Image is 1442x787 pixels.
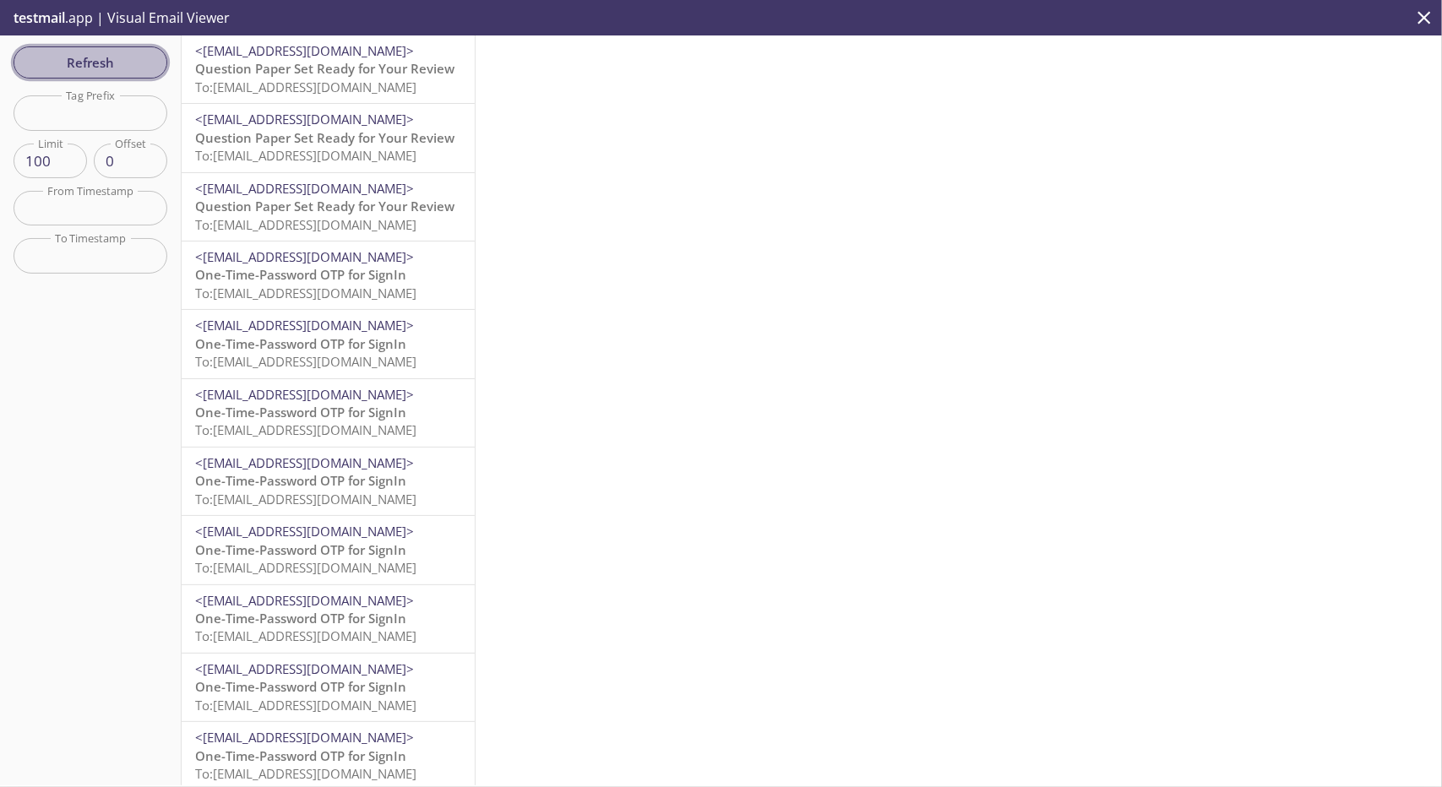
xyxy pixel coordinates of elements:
div: <[EMAIL_ADDRESS][DOMAIN_NAME]>Question Paper Set Ready for Your ReviewTo:[EMAIL_ADDRESS][DOMAIN_N... [182,35,475,103]
span: To: [EMAIL_ADDRESS][DOMAIN_NAME] [195,627,416,644]
span: To: [EMAIL_ADDRESS][DOMAIN_NAME] [195,285,416,301]
span: One-Time-Password OTP for SignIn [195,472,406,489]
span: Question Paper Set Ready for Your Review [195,129,454,146]
span: One-Time-Password OTP for SignIn [195,266,406,283]
button: Refresh [14,46,167,79]
span: testmail [14,8,65,27]
span: One-Time-Password OTP for SignIn [195,610,406,627]
div: <[EMAIL_ADDRESS][DOMAIN_NAME]>One-Time-Password OTP for SignInTo:[EMAIL_ADDRESS][DOMAIN_NAME] [182,242,475,309]
span: <[EMAIL_ADDRESS][DOMAIN_NAME]> [195,111,414,128]
span: One-Time-Password OTP for SignIn [195,335,406,352]
span: <[EMAIL_ADDRESS][DOMAIN_NAME]> [195,660,414,677]
div: <[EMAIL_ADDRESS][DOMAIN_NAME]>Question Paper Set Ready for Your ReviewTo:[EMAIL_ADDRESS][DOMAIN_N... [182,104,475,171]
span: <[EMAIL_ADDRESS][DOMAIN_NAME]> [195,592,414,609]
span: <[EMAIL_ADDRESS][DOMAIN_NAME]> [195,729,414,746]
div: <[EMAIL_ADDRESS][DOMAIN_NAME]>One-Time-Password OTP for SignInTo:[EMAIL_ADDRESS][DOMAIN_NAME] [182,379,475,447]
span: To: [EMAIL_ADDRESS][DOMAIN_NAME] [195,147,416,164]
span: <[EMAIL_ADDRESS][DOMAIN_NAME]> [195,386,414,403]
span: Refresh [27,52,154,73]
span: To: [EMAIL_ADDRESS][DOMAIN_NAME] [195,216,416,233]
span: <[EMAIL_ADDRESS][DOMAIN_NAME]> [195,317,414,334]
span: <[EMAIL_ADDRESS][DOMAIN_NAME]> [195,454,414,471]
div: <[EMAIL_ADDRESS][DOMAIN_NAME]>One-Time-Password OTP for SignInTo:[EMAIL_ADDRESS][DOMAIN_NAME] [182,654,475,721]
span: To: [EMAIL_ADDRESS][DOMAIN_NAME] [195,559,416,576]
span: One-Time-Password OTP for SignIn [195,747,406,764]
div: <[EMAIL_ADDRESS][DOMAIN_NAME]>One-Time-Password OTP for SignInTo:[EMAIL_ADDRESS][DOMAIN_NAME] [182,310,475,377]
span: To: [EMAIL_ADDRESS][DOMAIN_NAME] [195,697,416,714]
div: <[EMAIL_ADDRESS][DOMAIN_NAME]>One-Time-Password OTP for SignInTo:[EMAIL_ADDRESS][DOMAIN_NAME] [182,585,475,653]
span: To: [EMAIL_ADDRESS][DOMAIN_NAME] [195,353,416,370]
span: To: [EMAIL_ADDRESS][DOMAIN_NAME] [195,491,416,507]
span: One-Time-Password OTP for SignIn [195,541,406,558]
span: To: [EMAIL_ADDRESS][DOMAIN_NAME] [195,79,416,95]
div: <[EMAIL_ADDRESS][DOMAIN_NAME]>One-Time-Password OTP for SignInTo:[EMAIL_ADDRESS][DOMAIN_NAME] [182,516,475,583]
span: <[EMAIL_ADDRESS][DOMAIN_NAME]> [195,42,414,59]
span: To: [EMAIL_ADDRESS][DOMAIN_NAME] [195,421,416,438]
span: <[EMAIL_ADDRESS][DOMAIN_NAME]> [195,523,414,540]
span: One-Time-Password OTP for SignIn [195,404,406,421]
span: To: [EMAIL_ADDRESS][DOMAIN_NAME] [195,765,416,782]
span: One-Time-Password OTP for SignIn [195,678,406,695]
span: Question Paper Set Ready for Your Review [195,198,454,214]
span: <[EMAIL_ADDRESS][DOMAIN_NAME]> [195,248,414,265]
span: <[EMAIL_ADDRESS][DOMAIN_NAME]> [195,180,414,197]
div: <[EMAIL_ADDRESS][DOMAIN_NAME]>Question Paper Set Ready for Your ReviewTo:[EMAIL_ADDRESS][DOMAIN_N... [182,173,475,241]
span: Question Paper Set Ready for Your Review [195,60,454,77]
div: <[EMAIL_ADDRESS][DOMAIN_NAME]>One-Time-Password OTP for SignInTo:[EMAIL_ADDRESS][DOMAIN_NAME] [182,448,475,515]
